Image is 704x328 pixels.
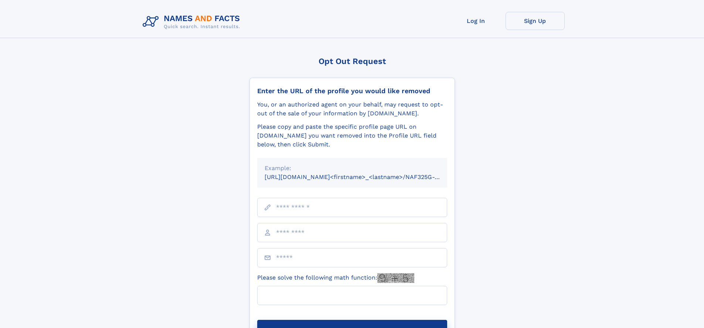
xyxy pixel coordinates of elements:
[257,273,414,283] label: Please solve the following math function:
[249,57,455,66] div: Opt Out Request
[257,100,447,118] div: You, or an authorized agent on your behalf, may request to opt-out of the sale of your informatio...
[506,12,565,30] a: Sign Up
[257,87,447,95] div: Enter the URL of the profile you would like removed
[265,164,440,173] div: Example:
[140,12,246,32] img: Logo Names and Facts
[446,12,506,30] a: Log In
[265,173,461,180] small: [URL][DOMAIN_NAME]<firstname>_<lastname>/NAF325G-xxxxxxxx
[257,122,447,149] div: Please copy and paste the specific profile page URL on [DOMAIN_NAME] you want removed into the Pr...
